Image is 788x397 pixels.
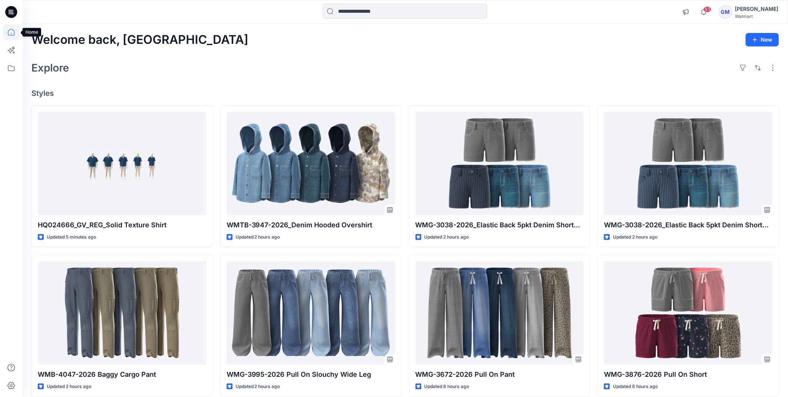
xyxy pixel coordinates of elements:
[735,13,779,19] div: Walmart
[604,112,773,215] a: WMG-3038-2026_Elastic Back 5pkt Denim Shorts 3 Inseam
[227,112,395,215] a: WMTB-3947-2026_Denim Hooded Overshirt
[227,220,395,230] p: WMTB-3947-2026_Denim Hooded Overshirt
[227,261,395,365] a: WMG-3995-2026 Pull On Slouchy Wide Leg
[416,220,584,230] p: WMG-3038-2026_Elastic Back 5pkt Denim Shorts 3 Inseam - Cost Opt
[38,369,206,380] p: WMB-4047-2026 Baggy Cargo Pant
[613,233,657,241] p: Updated 2 hours ago
[31,62,69,74] h2: Explore
[719,5,732,19] div: GM
[746,33,779,46] button: New
[38,112,206,215] a: HQ024666_GV_REG_Solid Texture Shirt
[416,112,584,215] a: WMG-3038-2026_Elastic Back 5pkt Denim Shorts 3 Inseam - Cost Opt
[38,261,206,365] a: WMB-4047-2026 Baggy Cargo Pant
[735,4,779,13] div: [PERSON_NAME]
[604,220,773,230] p: WMG-3038-2026_Elastic Back 5pkt Denim Shorts 3 Inseam
[38,220,206,230] p: HQ024666_GV_REG_Solid Texture Shirt
[31,89,779,98] h4: Styles
[31,33,248,47] h2: Welcome back, [GEOGRAPHIC_DATA]
[703,6,712,12] span: 93
[416,261,584,365] a: WMG-3672-2026 Pull On Pant
[416,369,584,380] p: WMG-3672-2026 Pull On Pant
[47,233,96,241] p: Updated 5 minutes ago
[604,261,773,365] a: WMG-3876-2026 Pull On Short
[604,369,773,380] p: WMG-3876-2026 Pull On Short
[236,383,280,391] p: Updated 2 hours ago
[613,383,658,391] p: Updated 8 hours ago
[424,233,469,241] p: Updated 2 hours ago
[424,383,469,391] p: Updated 8 hours ago
[227,369,395,380] p: WMG-3995-2026 Pull On Slouchy Wide Leg
[47,383,91,391] p: Updated 2 hours ago
[236,233,280,241] p: Updated 2 hours ago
